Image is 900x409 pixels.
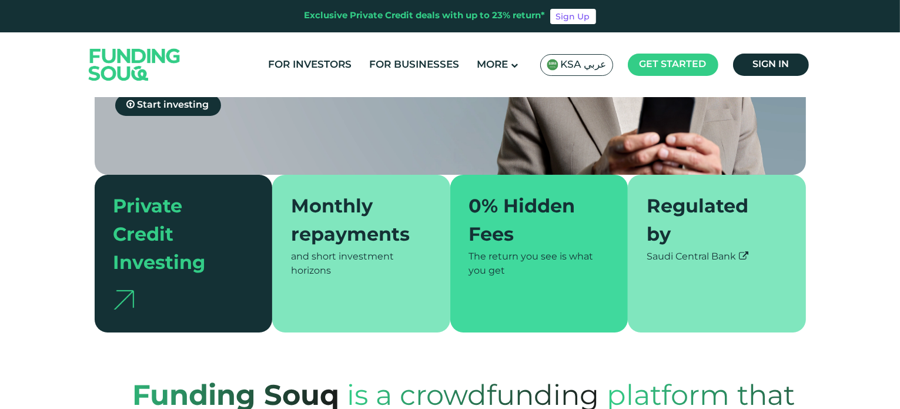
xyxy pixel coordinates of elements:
div: Private Credit Investing [113,194,240,278]
div: Saudi Central Bank [647,250,787,264]
div: 0% Hidden Fees [469,194,595,250]
div: Monthly repayments [291,194,417,250]
span: More [477,60,508,70]
span: Sign in [752,60,789,69]
span: Start investing [138,101,209,109]
div: and short investment horizons [291,250,431,278]
a: Sign Up [550,9,596,24]
div: Regulated by [647,194,773,250]
a: For Businesses [367,55,463,75]
img: arrow [113,290,134,310]
a: Sign in [733,54,809,76]
div: The return you see is what you get [469,250,610,278]
span: KSA عربي [561,58,607,72]
img: SA Flag [547,59,558,71]
div: Exclusive Private Credit deals with up to 23% return* [305,9,546,23]
span: Get started [640,60,707,69]
a: For Investors [266,55,355,75]
img: Logo [77,35,192,94]
a: Start investing [115,95,221,116]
